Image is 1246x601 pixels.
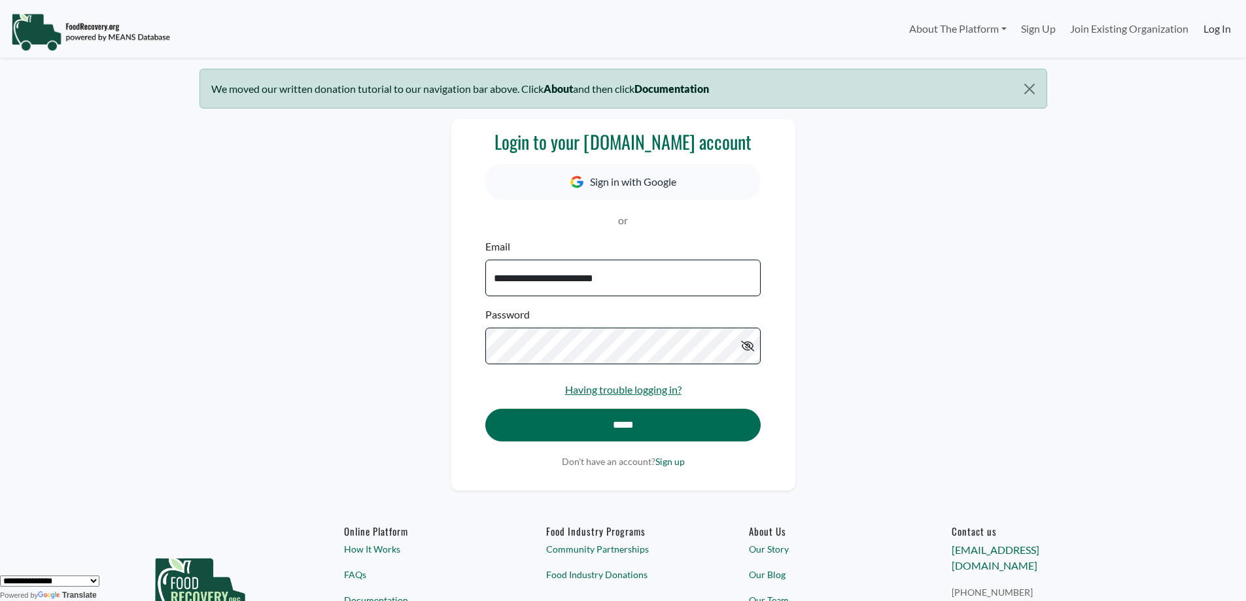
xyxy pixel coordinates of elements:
h6: Online Platform [344,525,497,537]
a: About The Platform [901,16,1013,42]
p: or [485,213,760,228]
a: About Us [749,525,902,537]
button: Sign in with Google [485,164,760,199]
label: Email [485,239,510,254]
a: How It Works [344,542,497,556]
a: Sign Up [1014,16,1063,42]
a: Our Story [749,542,902,556]
a: Log In [1196,16,1238,42]
h3: Login to your [DOMAIN_NAME] account [485,131,760,153]
a: Our Blog [749,568,902,581]
p: Don't have an account? [485,455,760,468]
a: [EMAIL_ADDRESS][DOMAIN_NAME] [952,543,1039,572]
a: Join Existing Organization [1063,16,1196,42]
h6: Contact us [952,525,1105,537]
img: NavigationLogo_FoodRecovery-91c16205cd0af1ed486a0f1a7774a6544ea792ac00100771e7dd3ec7c0e58e41.png [11,12,170,52]
b: Documentation [634,82,709,95]
a: Sign up [655,456,685,467]
a: FAQs [344,568,497,581]
a: Translate [38,591,97,600]
img: Google Translate [38,591,62,600]
button: Close [1012,69,1046,109]
a: Having trouble logging in? [565,383,682,396]
div: We moved our written donation tutorial to our navigation bar above. Click and then click [199,69,1047,109]
a: Community Partnerships [546,542,699,556]
label: Password [485,307,530,322]
h6: Food Industry Programs [546,525,699,537]
img: Google Icon [570,176,583,188]
a: Food Industry Donations [546,568,699,581]
b: About [544,82,573,95]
